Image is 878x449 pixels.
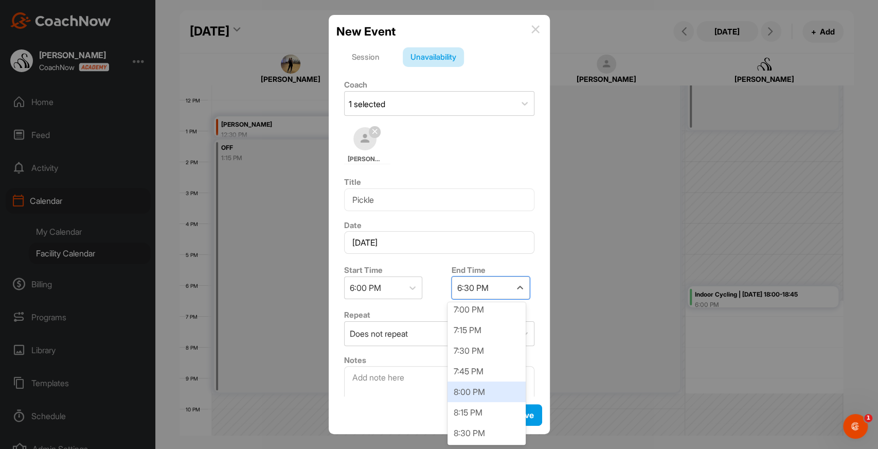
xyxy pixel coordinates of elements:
input: Select Date [344,231,534,254]
div: 8:00 PM [447,382,526,402]
span: 1 [864,414,872,422]
div: Unavailability [403,47,464,67]
div: 6:00 PM [350,282,381,294]
label: Coach [344,80,367,90]
h2: New Event [336,23,396,40]
label: Date [344,220,362,230]
label: Notes [344,355,366,365]
label: Start Time [344,265,383,275]
img: info [531,25,540,33]
span: [PERSON_NAME] [348,154,383,164]
label: Repeat [344,310,370,320]
img: square_default-ef6cabf814de5a2bf16c804365e32c732080f9872bdf737d349900a9daf73cf9.png [353,127,377,150]
div: Does not repeat [350,327,408,340]
div: 7:45 PM [447,361,526,382]
iframe: Intercom live chat [843,414,868,439]
div: 7:30 PM [447,340,526,361]
div: 1 selected [349,98,385,110]
div: 7:15 PM [447,320,526,340]
div: Session [344,47,387,67]
input: Event Name [344,188,534,211]
div: 7:00 PM [447,299,526,320]
div: 8:30 PM [447,423,526,443]
label: End Time [452,265,486,275]
label: Title [344,177,361,187]
div: 8:15 PM [447,402,526,423]
div: 6:30 PM [457,282,489,294]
